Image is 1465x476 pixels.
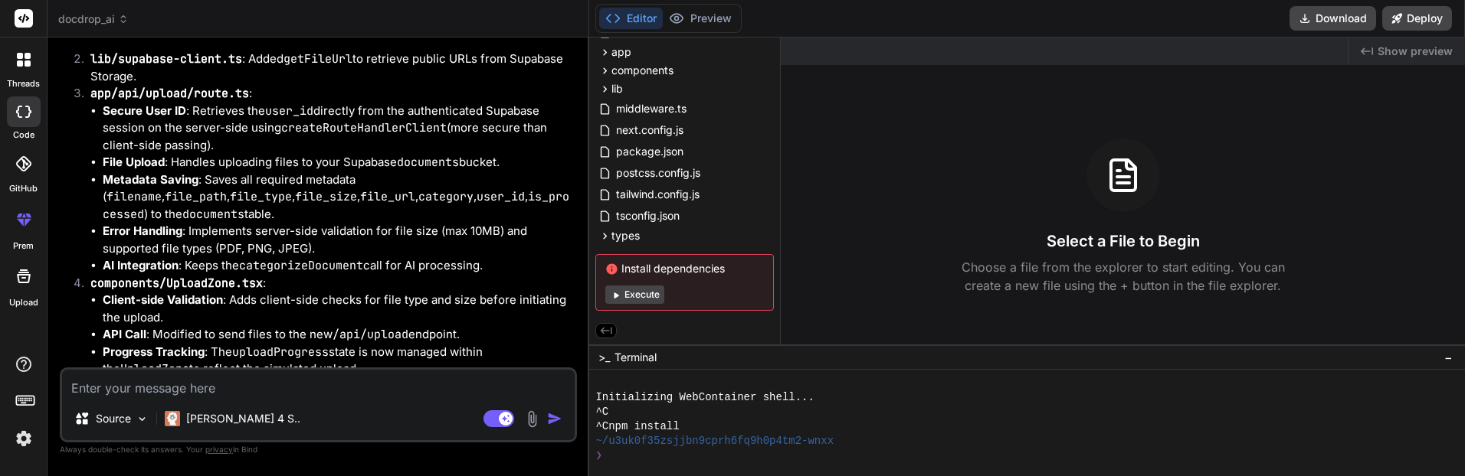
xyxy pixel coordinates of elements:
code: categorizeDocument [239,258,363,273]
code: /api/upload [333,327,408,342]
code: filename [107,189,162,204]
span: − [1444,350,1453,365]
span: app [611,44,631,60]
button: Download [1290,6,1376,31]
span: ❯ [595,448,603,463]
strong: Progress Tracking [103,344,205,359]
span: Terminal [615,350,657,365]
span: next.config.js [615,121,685,139]
span: lib [611,81,623,96]
p: Choose a file from the explorer to start editing. You can create a new file using the + button in... [952,258,1295,295]
span: postcss.config.js [615,164,702,182]
img: Claude 4 Sonnet [165,411,180,426]
span: ~/u3uk0f35zsjjbn9cprh6fq9h0p4tm2-wnxx [595,434,834,448]
li: : [78,275,574,378]
strong: File Upload [103,155,165,169]
code: uploadProgress [232,344,329,360]
span: components [611,63,674,78]
code: category [418,189,474,204]
img: settings [11,425,37,452]
li: : Adds client-side checks for file type and size before initiating the upload. [103,292,574,326]
code: user_id [265,103,313,119]
img: icon [547,411,562,426]
li: : [78,85,574,275]
code: file_url [360,189,415,204]
strong: Error Handling [103,223,182,238]
span: ^Cnpm install [595,419,679,434]
span: types [611,228,640,243]
label: prem [13,240,34,253]
button: Preview [663,8,738,29]
code: createRouteHandlerClient [281,120,447,135]
img: attachment [523,410,541,428]
code: file_path [165,189,227,204]
code: UploadZone [120,361,189,377]
strong: AI Integration [103,258,179,272]
span: Initializing WebContainer shell... [595,390,814,405]
li: : Saves all required metadata ( , , , , , , , ) to the table. [103,171,574,223]
span: tsconfig.json [615,207,681,225]
p: Source [96,411,131,426]
code: reminder_date [191,34,280,50]
code: app/api/upload/route.ts [90,86,249,101]
strong: Client-side Validation [103,292,223,307]
li: : The state is now managed within the to reflect the simulated upload. [103,344,574,378]
p: Always double-check its answers. Your in Bind [60,442,577,457]
li: : Added to retrieve public URLs from Supabase Storage. [78,51,574,85]
code: file_size [295,189,357,204]
li: : Implements server-side validation for file size (max 10MB) and supported file types (PDF, PNG, ... [103,223,574,257]
h3: Select a File to Begin [1047,230,1200,252]
label: code [13,129,34,142]
strong: Metadata Saving [103,172,198,187]
span: middleware.ts [615,99,688,118]
img: Pick Models [136,412,149,425]
li: : Keeps the call for AI processing. [103,257,574,275]
li: : Handles uploading files to your Supabase bucket. [103,154,574,171]
span: privacy [205,445,233,454]
label: GitHub [9,182,38,195]
strong: Secure User ID [103,103,186,118]
code: is_processed [103,189,569,222]
span: Install dependencies [605,261,764,276]
span: package.json [615,142,685,161]
label: threads [7,77,40,90]
button: Deploy [1382,6,1452,31]
li: : Modified to send files to the new endpoint. [103,326,574,344]
button: Editor [599,8,663,29]
code: components/UploadZone.tsx [90,275,263,291]
strong: API Call [103,327,146,341]
span: Show preview [1378,44,1453,59]
span: >_ [598,350,610,365]
span: ^C [595,405,608,419]
code: documents [397,155,459,170]
code: file_type [230,189,292,204]
label: Upload [9,296,38,309]
button: − [1441,345,1456,370]
code: getFileUrl [283,51,352,67]
button: Execute [605,285,664,304]
code: user_id [477,189,525,204]
code: documents [182,207,244,222]
span: tailwind.config.js [615,185,701,204]
span: docdrop_ai [58,11,129,27]
p: [PERSON_NAME] 4 S.. [186,411,300,426]
li: : Retrieves the directly from the authenticated Supabase session on the server-side using (more s... [103,103,574,155]
code: lib/supabase-client.ts [90,51,242,67]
